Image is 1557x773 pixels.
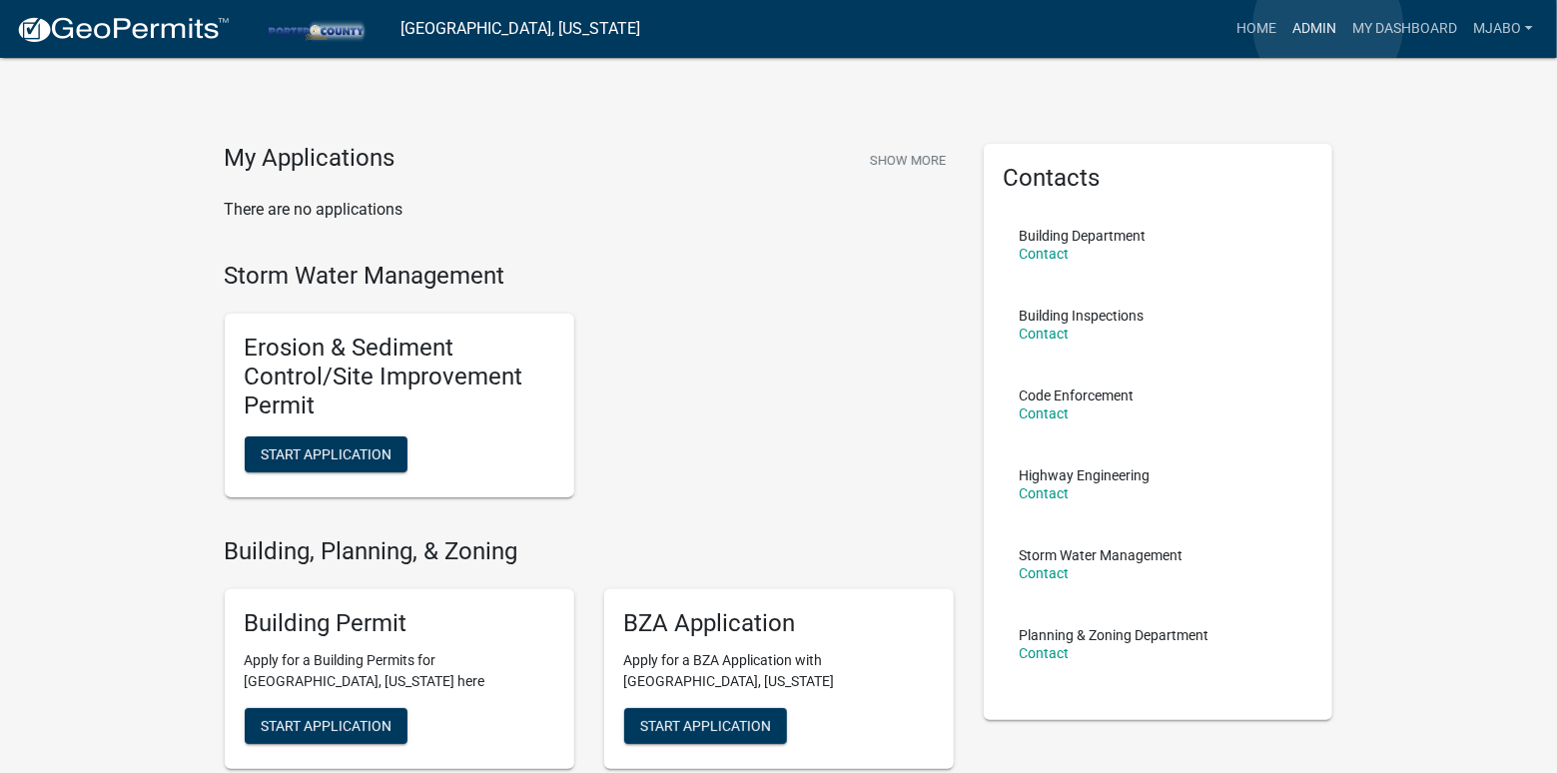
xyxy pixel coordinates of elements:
p: Apply for a BZA Application with [GEOGRAPHIC_DATA], [US_STATE] [624,650,934,692]
p: Apply for a Building Permits for [GEOGRAPHIC_DATA], [US_STATE] here [245,650,554,692]
h4: My Applications [225,144,395,174]
span: Start Application [640,718,771,734]
a: Contact [1020,246,1070,262]
p: Building Department [1020,229,1147,243]
h5: Erosion & Sediment Control/Site Improvement Permit [245,334,554,419]
button: Start Application [245,708,407,744]
p: Highway Engineering [1020,468,1151,482]
p: Planning & Zoning Department [1020,628,1209,642]
button: Show More [862,144,954,177]
img: Porter County, Indiana [246,15,385,42]
h4: Storm Water Management [225,262,954,291]
a: Home [1228,10,1284,48]
h4: Building, Planning, & Zoning [225,537,954,566]
a: My Dashboard [1344,10,1465,48]
span: Start Application [261,718,391,734]
span: Start Application [261,445,391,461]
h5: Building Permit [245,609,554,638]
p: There are no applications [225,198,954,222]
h5: Contacts [1004,164,1313,193]
a: [GEOGRAPHIC_DATA], [US_STATE] [400,12,640,46]
button: Start Application [245,436,407,472]
a: mjabo [1465,10,1541,48]
a: Contact [1020,405,1070,421]
a: Contact [1020,326,1070,342]
a: Contact [1020,645,1070,661]
a: Contact [1020,565,1070,581]
h5: BZA Application [624,609,934,638]
p: Code Enforcement [1020,388,1135,402]
a: Admin [1284,10,1344,48]
button: Start Application [624,708,787,744]
p: Building Inspections [1020,309,1145,323]
a: Contact [1020,485,1070,501]
p: Storm Water Management [1020,548,1183,562]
